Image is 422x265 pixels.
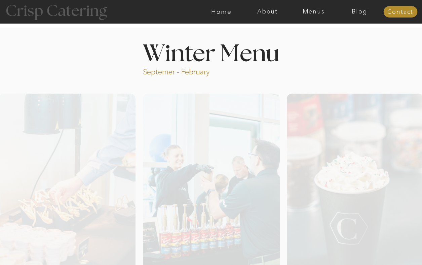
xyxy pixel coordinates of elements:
[291,8,337,15] a: Menus
[244,8,291,15] a: About
[337,8,383,15] a: Blog
[118,42,305,62] h1: Winter Menu
[143,67,235,75] p: Septemer - February
[198,8,244,15] a: Home
[383,9,417,15] a: Contact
